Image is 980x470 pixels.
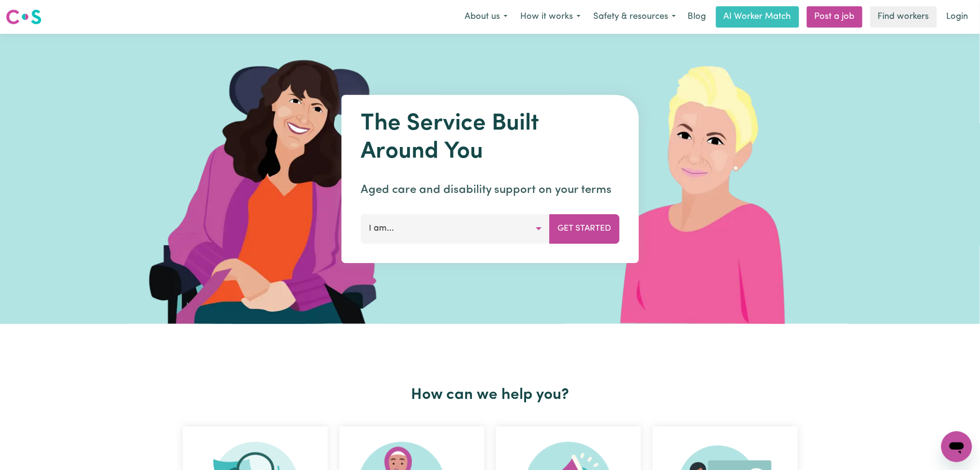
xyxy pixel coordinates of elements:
button: About us [458,7,514,27]
a: Blog [682,6,712,28]
iframe: Button to launch messaging window [941,431,972,462]
h1: The Service Built Around You [361,110,619,166]
a: Find workers [870,6,937,28]
button: I am... [361,214,550,243]
button: Safety & resources [587,7,682,27]
button: Get Started [549,214,619,243]
p: Aged care and disability support on your terms [361,181,619,199]
a: Post a job [807,6,863,28]
a: Careseekers logo [6,6,42,28]
a: Login [941,6,974,28]
button: How it works [514,7,587,27]
a: AI Worker Match [716,6,799,28]
h2: How can we help you? [177,386,804,404]
img: Careseekers logo [6,8,42,26]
